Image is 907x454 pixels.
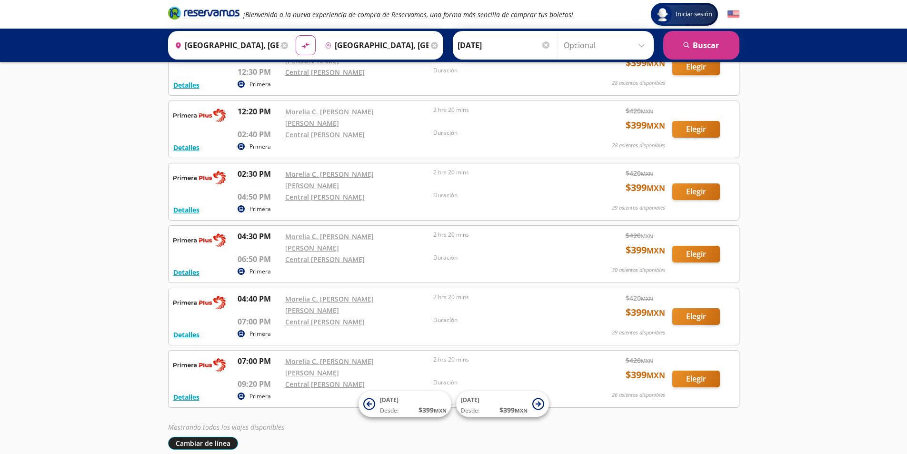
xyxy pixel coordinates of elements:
span: Iniciar sesión [672,10,716,19]
a: Central [PERSON_NAME] [285,130,365,139]
p: 2 hrs 20 mins [433,293,577,302]
small: MXN [647,308,665,318]
p: Duración [433,129,577,137]
p: Primera [249,392,271,401]
button: Elegir [672,121,720,138]
span: $ 420 [626,168,653,178]
span: [DATE] [461,396,479,404]
em: Mostrando todos los viajes disponibles [168,423,284,432]
p: 04:50 PM [238,191,280,202]
p: Primera [249,80,271,89]
p: Duración [433,378,577,387]
p: 2 hrs 20 mins [433,168,577,177]
button: Elegir [672,371,720,387]
small: MXN [641,357,653,364]
img: RESERVAMOS [173,355,226,374]
p: 29 asientos disponibles [612,204,665,212]
a: Morelia C. [PERSON_NAME] [PERSON_NAME] [285,232,374,252]
small: MXN [641,295,653,302]
small: MXN [647,58,665,69]
span: [DATE] [380,396,399,404]
p: 04:40 PM [238,293,280,304]
button: Detalles [173,330,199,340]
p: Primera [249,142,271,151]
i: Brand Logo [168,6,239,20]
span: $ 420 [626,355,653,365]
p: 2 hrs 20 mins [433,106,577,114]
span: $ 399 [419,405,447,415]
img: RESERVAMOS [173,231,226,250]
a: Morelia C. [PERSON_NAME] [PERSON_NAME] [285,107,374,128]
img: RESERVAMOS [173,168,226,187]
button: Detalles [173,80,199,90]
small: MXN [641,108,653,115]
p: 02:40 PM [238,129,280,140]
span: Desde: [380,406,399,415]
a: Central [PERSON_NAME] [285,317,365,326]
span: $ 420 [626,231,653,241]
a: Brand Logo [168,6,239,23]
input: Opcional [564,33,649,57]
p: Duración [433,253,577,262]
button: Elegir [672,59,720,75]
em: ¡Bienvenido a la nueva experiencia de compra de Reservamos, una forma más sencilla de comprar tus... [243,10,573,19]
p: 12:30 PM [238,66,280,78]
a: Morelia C. [PERSON_NAME] [PERSON_NAME] [285,357,374,377]
button: Detalles [173,392,199,402]
p: Primera [249,267,271,276]
button: [DATE]Desde:$399MXN [359,391,451,417]
input: Elegir Fecha [458,33,551,57]
p: 12:20 PM [238,106,280,117]
small: MXN [647,121,665,131]
small: MXN [515,407,528,414]
span: $ 399 [626,243,665,257]
button: Buscar [663,31,739,60]
input: Buscar Origen [171,33,279,57]
small: MXN [647,245,665,256]
p: 28 asientos disponibles [612,79,665,87]
a: Morelia C. [PERSON_NAME] [PERSON_NAME] [285,294,374,315]
a: Central [PERSON_NAME] [285,380,365,389]
a: Central [PERSON_NAME] [285,255,365,264]
p: 2 hrs 20 mins [433,231,577,239]
img: RESERVAMOS [173,106,226,125]
small: MXN [641,170,653,177]
p: Duración [433,191,577,200]
p: 30 asientos disponibles [612,266,665,274]
p: Primera [249,330,271,338]
p: 04:30 PM [238,231,280,242]
p: 26 asientos disponibles [612,391,665,399]
span: $ 420 [626,106,653,116]
button: Detalles [173,142,199,152]
span: $ 399 [626,181,665,195]
button: English [728,9,739,20]
button: Detalles [173,267,199,277]
button: [DATE]Desde:$399MXN [456,391,549,417]
p: 28 asientos disponibles [612,141,665,150]
button: Detalles [173,205,199,215]
a: Central [PERSON_NAME] [285,192,365,202]
span: $ 399 [499,405,528,415]
p: 29 asientos disponibles [612,329,665,337]
p: Primera [249,205,271,213]
button: Elegir [672,246,720,262]
p: 2 hrs 20 mins [433,355,577,364]
span: Desde: [461,406,479,415]
small: MXN [434,407,447,414]
img: RESERVAMOS [173,293,226,312]
span: $ 399 [626,56,665,70]
span: $ 399 [626,305,665,320]
span: $ 420 [626,293,653,303]
button: Elegir [672,308,720,325]
a: Central [PERSON_NAME] [285,68,365,77]
p: Duración [433,316,577,324]
span: $ 399 [626,368,665,382]
p: 09:20 PM [238,378,280,390]
small: MXN [647,183,665,193]
button: Elegir [672,183,720,200]
p: 06:50 PM [238,253,280,265]
p: Duración [433,66,577,75]
small: MXN [641,232,653,240]
p: 02:30 PM [238,168,280,180]
small: MXN [647,370,665,381]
